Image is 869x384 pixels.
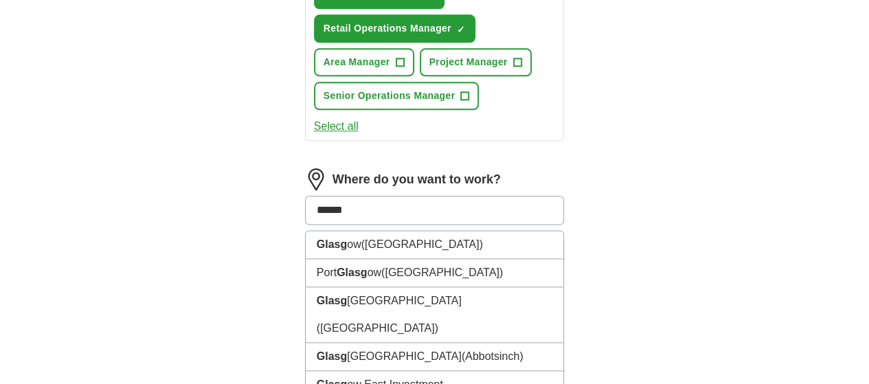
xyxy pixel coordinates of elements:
span: ([GEOGRAPHIC_DATA]) [361,238,483,250]
li: ow [306,231,564,259]
strong: Glasg [317,238,347,250]
span: ([GEOGRAPHIC_DATA]) [317,322,438,334]
span: Area Manager [324,55,390,69]
li: [GEOGRAPHIC_DATA] [306,287,564,343]
strong: Glasg [317,350,347,362]
label: Where do you want to work? [332,170,501,189]
strong: Glasg [317,295,347,306]
li: [GEOGRAPHIC_DATA] [306,343,564,371]
button: Project Manager [420,48,532,76]
button: Retail Operations Manager✓ [314,14,475,43]
span: ✓ [457,24,465,35]
button: Area Manager [314,48,414,76]
li: Port ow [306,259,564,287]
span: Project Manager [429,55,508,69]
strong: Glasg [337,267,367,278]
span: (Abbotsinch) [462,350,523,362]
span: ([GEOGRAPHIC_DATA]) [381,267,503,278]
button: Senior Operations Manager [314,82,479,110]
span: Retail Operations Manager [324,21,451,36]
img: location.png [305,168,327,190]
button: Select all [314,118,359,135]
span: Senior Operations Manager [324,89,455,103]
